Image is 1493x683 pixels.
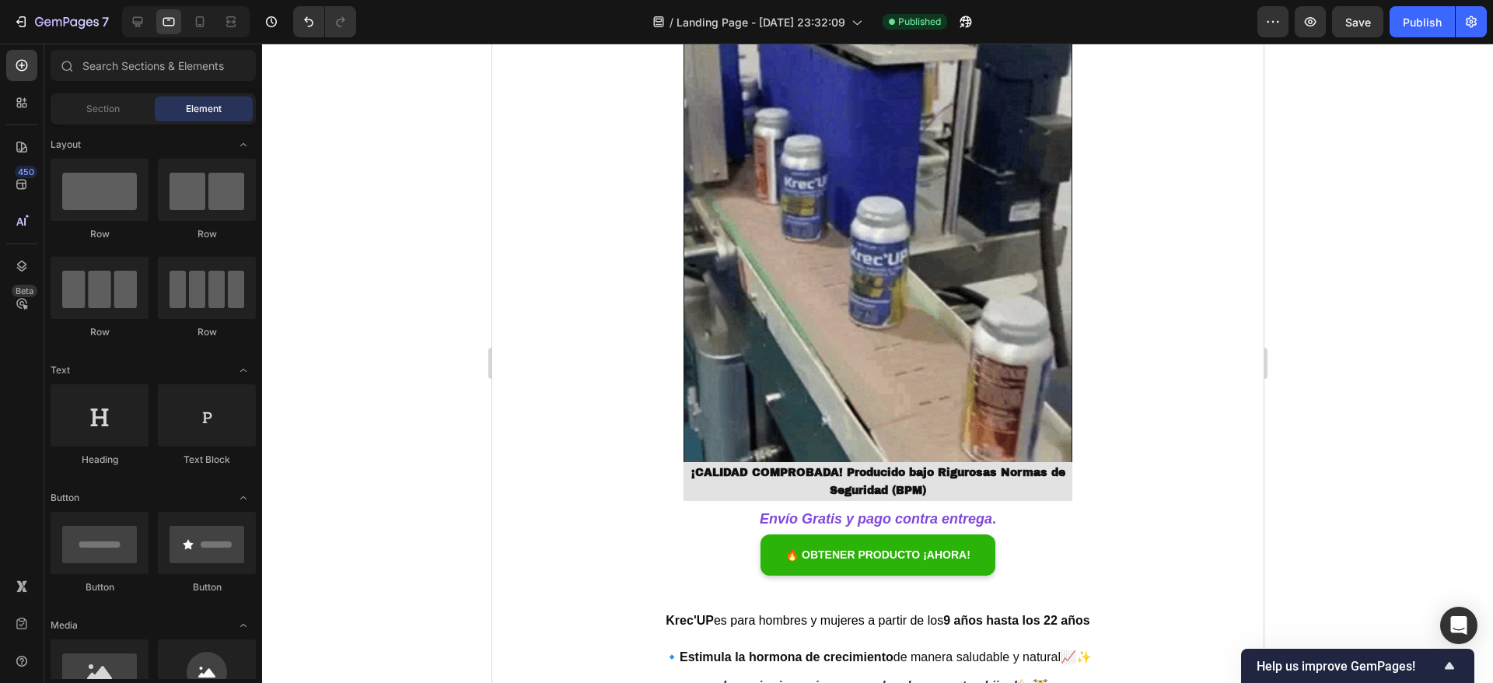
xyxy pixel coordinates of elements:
[1332,6,1383,37] button: Save
[187,607,401,620] strong: Estimula la hormona de crecimiento
[199,423,573,453] strong: ¡CALIDAD COMPROBADA! Producido bajo Rigurosas Normas de Seguridad (BPM)
[231,613,256,638] span: Toggle open
[1257,659,1440,674] span: Help us improve GemPages!
[173,570,222,583] strong: Krec'UP
[51,618,78,632] span: Media
[158,227,256,241] div: Row
[158,580,256,594] div: Button
[158,453,256,467] div: Text Block
[1257,657,1459,675] button: Show survey - Help us improve GemPages!
[266,491,505,533] a: 🔥 OBTENER PRODUCTO ¡AHORA!
[677,14,845,30] span: Landing Page - [DATE] 23:32:09
[158,325,256,339] div: Row
[231,485,256,510] span: Toggle open
[86,102,120,116] span: Section
[231,358,256,383] span: Toggle open
[525,636,556,649] strong: 🦴🏋️‍♂️
[1403,14,1442,30] div: Publish
[172,607,187,620] span: 🔹
[1345,16,1371,29] span: Save
[186,102,222,116] span: Element
[451,570,598,583] strong: 9 años hasta los 22 años
[898,15,941,29] span: Published
[51,580,149,594] div: Button
[51,50,256,81] input: Search Sections & Elements
[12,285,37,297] div: Beta
[500,468,504,483] strong: .
[1390,6,1455,37] button: Publish
[102,12,109,31] p: 7
[670,14,673,30] span: /
[51,363,70,377] span: Text
[568,607,600,620] span: 📈✨
[215,636,231,649] span: 🔹
[1440,607,1477,644] div: Open Intercom Messenger
[267,468,500,483] strong: Envío Gratis y pago contra entrega
[51,453,149,467] div: Heading
[6,6,116,37] button: 7
[51,227,149,241] div: Row
[51,491,79,505] span: Button
[231,132,256,157] span: Toggle open
[15,166,37,178] div: 450
[51,325,149,339] div: Row
[231,636,526,649] strong: La mejor inversion que podras hacer en tus hijos!
[187,607,568,620] span: de manera saludable y natural
[51,138,81,152] span: Layout
[492,44,1264,683] iframe: Design area
[222,570,451,583] span: es para hombres y mujeres a partir de los
[293,6,356,37] div: Undo/Redo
